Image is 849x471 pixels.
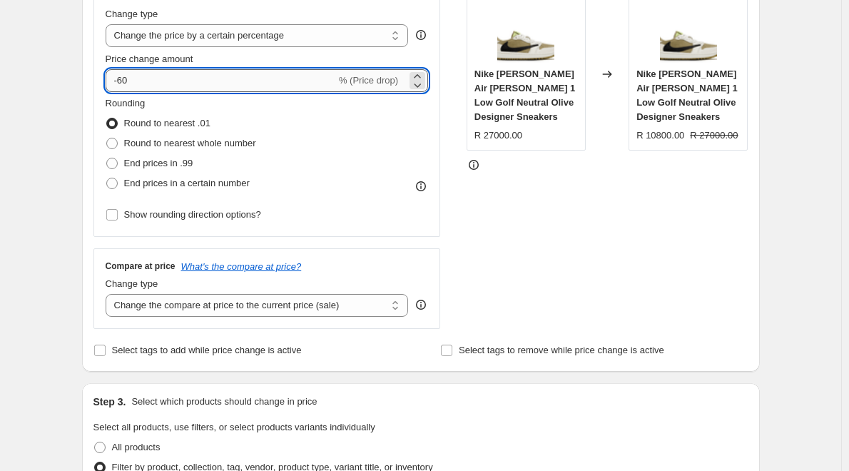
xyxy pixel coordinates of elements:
[497,6,554,63] img: 1-MConverter.eu-2023-11-02T135251.147_80x.png
[93,422,375,432] span: Select all products, use filters, or select products variants individually
[660,6,717,63] img: 1-MConverter.eu-2023-11-02T135251.147_80x.png
[93,395,126,409] h2: Step 3.
[106,278,158,289] span: Change type
[131,395,317,409] p: Select which products should change in price
[459,345,664,355] span: Select tags to remove while price change is active
[474,128,522,143] div: R 27000.00
[106,54,193,64] span: Price change amount
[414,298,428,312] div: help
[339,75,398,86] span: % (Price drop)
[414,28,428,42] div: help
[124,118,210,128] span: Round to nearest .01
[181,261,302,272] button: What's the compare at price?
[106,98,146,108] span: Rounding
[124,158,193,168] span: End prices in .99
[636,128,684,143] div: R 10800.00
[106,9,158,19] span: Change type
[124,209,261,220] span: Show rounding direction options?
[636,69,738,122] span: Nike [PERSON_NAME] Air [PERSON_NAME] 1 Low Golf Neutral Olive Designer Sneakers
[112,345,302,355] span: Select tags to add while price change is active
[474,69,576,122] span: Nike [PERSON_NAME] Air [PERSON_NAME] 1 Low Golf Neutral Olive Designer Sneakers
[106,260,176,272] h3: Compare at price
[124,138,256,148] span: Round to nearest whole number
[112,442,161,452] span: All products
[124,178,250,188] span: End prices in a certain number
[106,69,336,92] input: -15
[690,128,738,143] strike: R 27000.00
